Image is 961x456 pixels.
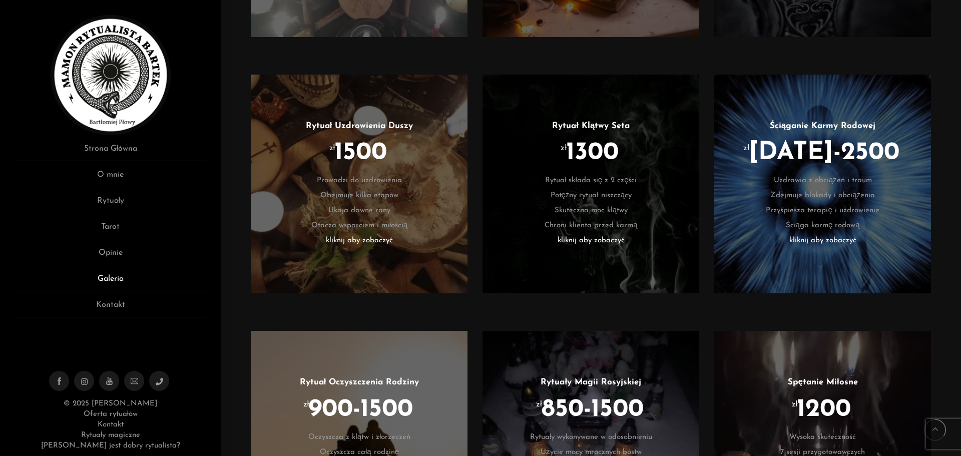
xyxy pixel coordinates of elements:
a: Kontakt [98,421,124,428]
a: [PERSON_NAME] jest dobry rytualista? [41,442,180,449]
li: Oczyszcza z klątw i złorzeczeń [266,430,453,445]
li: Prowadzi do uzdrowienia [266,173,453,188]
li: Zdejmuje blokady i obciążenia [729,188,916,203]
a: Oferta rytuałów [84,410,138,418]
a: O mnie [15,169,206,187]
span: 900-1500 [308,404,413,415]
sup: zł [792,400,798,408]
a: Opinie [15,247,206,265]
li: Rytuał składa się z 2 części [498,173,684,188]
sup: zł [536,400,542,408]
sup: zł [561,144,567,152]
span: 1200 [797,404,851,415]
li: kliknij aby zobaczyć [266,233,453,248]
li: Ukaja dawne rany [266,203,453,218]
li: Przyśpiesza terapię i uzdrowienie [729,203,916,218]
li: Rytuały wykonywane w odosobnieniu [498,430,684,445]
a: Rytuał Oczyszczenia Rodziny [300,378,419,386]
li: Obejmuje kilka etapów [266,188,453,203]
a: Rytuały Magii Rosyjskiej [541,378,641,386]
a: Tarot [15,221,206,239]
a: Rytuał Klątwy Seta [552,122,630,130]
li: Otacza wsparciem i miłością [266,218,453,233]
a: Kontakt [15,299,206,317]
a: Strona Główna [15,143,206,161]
img: Rytualista Bartek [51,15,171,135]
a: Rytuał Uzdrowienia Duszy [306,122,413,130]
li: kliknij aby zobaczyć [498,233,684,248]
a: Spętanie Miłosne [788,378,858,386]
li: Uzdrawia z obciążeń i traum [729,173,916,188]
span: 850-1500 [542,404,644,415]
sup: zł [743,144,749,152]
span: [DATE]-2500 [749,148,899,158]
span: 1300 [566,148,619,158]
a: Ściąganie Karmy Rodowej [770,122,875,130]
span: 1500 [334,148,387,158]
li: Skuteczna moc klątwy [498,203,684,218]
a: Rytuały magiczne [81,431,140,439]
li: Ściąga karmę rodową [729,218,916,233]
sup: zł [303,400,309,408]
li: kliknij aby zobaczyć [729,233,916,248]
sup: zł [329,144,335,152]
li: Chroni klienta przed karmą [498,218,684,233]
li: Wysoka skuteczność [729,430,916,445]
li: Potężny rytuał niszczący [498,188,684,203]
a: Galeria [15,273,206,291]
a: Rytuały [15,195,206,213]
